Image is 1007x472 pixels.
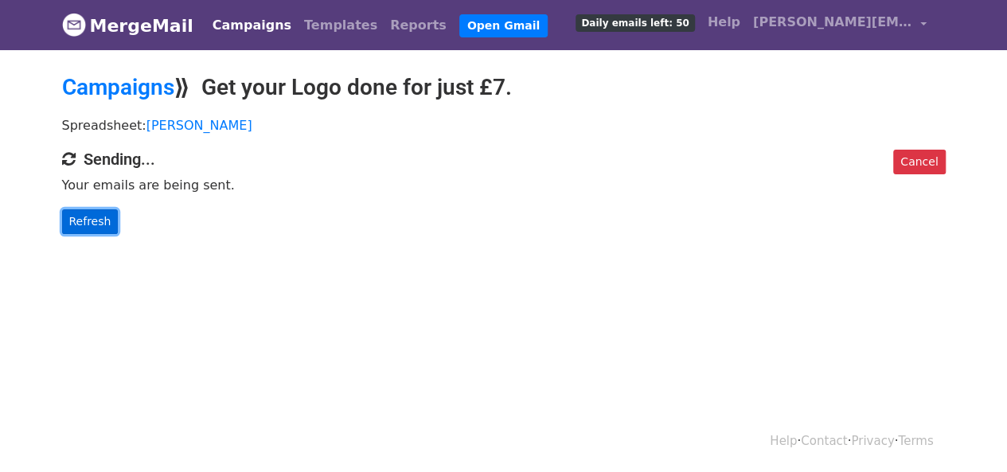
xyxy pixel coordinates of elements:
h2: ⟫ Get your Logo done for just £7. [62,74,946,101]
span: [PERSON_NAME][EMAIL_ADDRESS][DOMAIN_NAME] [753,13,912,32]
iframe: Chat Widget [927,396,1007,472]
p: Your emails are being sent. [62,177,946,193]
a: [PERSON_NAME][EMAIL_ADDRESS][DOMAIN_NAME] [747,6,933,44]
a: Campaigns [62,74,174,100]
a: Help [701,6,747,38]
a: Templates [298,10,384,41]
a: Terms [898,434,933,448]
a: Contact [801,434,847,448]
a: Daily emails left: 50 [569,6,701,38]
a: [PERSON_NAME] [146,118,252,133]
h4: Sending... [62,150,946,169]
span: Daily emails left: 50 [576,14,694,32]
a: Reports [384,10,453,41]
a: Help [770,434,797,448]
a: MergeMail [62,9,193,42]
a: Refresh [62,209,119,234]
a: Privacy [851,434,894,448]
img: MergeMail logo [62,13,86,37]
a: Open Gmail [459,14,548,37]
a: Cancel [893,150,945,174]
p: Spreadsheet: [62,117,946,134]
a: Campaigns [206,10,298,41]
